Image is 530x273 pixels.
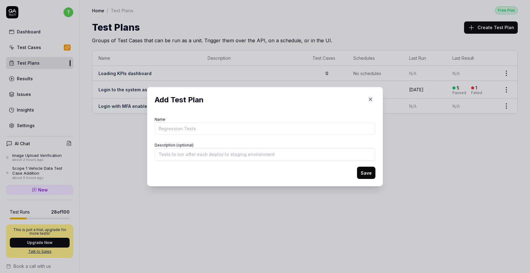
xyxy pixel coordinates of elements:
[155,117,165,122] label: Name
[155,123,375,135] input: Regression Tests
[366,94,375,104] button: Close Modal
[357,167,375,179] button: Save
[155,143,194,147] label: Description (optional)
[155,148,375,161] input: Tests to run after each deploy to staging environment
[155,94,375,105] h2: Add Test Plan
